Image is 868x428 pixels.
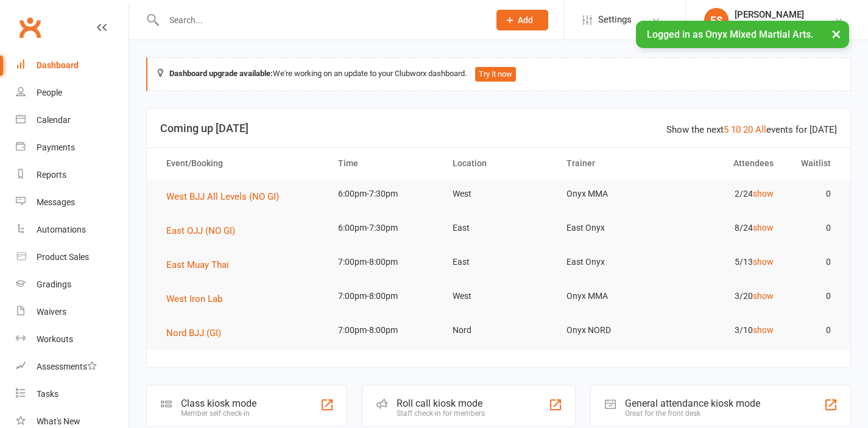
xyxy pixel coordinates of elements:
a: show [753,189,774,198]
h3: Coming up [DATE] [160,122,837,135]
div: Member self check-in [181,409,256,418]
td: East [442,248,556,276]
div: Messages [37,197,75,207]
td: 0 [785,248,842,276]
div: General attendance kiosk mode [625,398,760,409]
td: 7:00pm-8:00pm [327,316,442,345]
a: People [16,79,129,107]
a: Product Sales [16,244,129,271]
button: West BJJ All Levels (NO GI) [166,189,288,204]
a: Reports [16,161,129,189]
a: show [753,325,774,335]
a: Clubworx [15,12,45,43]
th: Attendees [670,148,785,179]
span: Settings [598,6,632,33]
a: Calendar [16,107,129,134]
div: Payments [37,142,75,152]
span: Nord BJJ (GI) [166,328,221,339]
button: West Iron Lab [166,292,231,306]
a: show [753,257,774,267]
a: 20 [743,124,753,135]
a: Workouts [16,326,129,353]
td: 2/24 [670,180,785,208]
a: show [753,291,774,301]
a: Waivers [16,298,129,326]
div: Class kiosk mode [181,398,256,409]
td: East [442,214,556,242]
div: Tasks [37,389,58,399]
td: West [442,180,556,208]
td: 6:00pm-7:30pm [327,180,442,208]
a: Payments [16,134,129,161]
div: Show the next events for [DATE] [666,122,837,137]
button: × [825,21,847,47]
button: Nord BJJ (GI) [166,326,230,340]
td: 3/10 [670,316,785,345]
strong: Dashboard upgrade available: [169,69,273,78]
td: Onyx MMA [556,180,670,208]
span: Logged in as Onyx Mixed Martial Arts. [647,29,813,40]
div: People [37,88,62,97]
a: Automations [16,216,129,244]
div: Gradings [37,279,71,289]
span: East OJJ (NO GI) [166,225,235,236]
div: Assessments [37,362,97,371]
th: Trainer [556,148,670,179]
td: 7:00pm-8:00pm [327,282,442,310]
td: 5/13 [670,248,785,276]
td: Onyx MMA [556,282,670,310]
th: Waitlist [785,148,842,179]
th: Time [327,148,442,179]
td: East Onyx [556,248,670,276]
div: Waivers [37,307,66,317]
a: 10 [731,124,741,135]
button: Add [496,10,548,30]
a: Assessments [16,353,129,381]
td: 8/24 [670,214,785,242]
span: West BJJ All Levels (NO GI) [166,191,279,202]
td: 3/20 [670,282,785,310]
td: West [442,282,556,310]
td: 6:00pm-7:30pm [327,214,442,242]
div: Staff check-in for members [397,409,485,418]
div: We're working on an update to your Clubworx dashboard. [146,57,851,91]
div: Automations [37,225,86,234]
td: East Onyx [556,214,670,242]
div: Calendar [37,115,71,125]
a: Dashboard [16,52,129,79]
a: Messages [16,189,129,216]
a: show [753,223,774,233]
div: Product Sales [37,252,89,262]
div: Workouts [37,334,73,344]
span: West Iron Lab [166,293,222,304]
td: 7:00pm-8:00pm [327,248,442,276]
th: Event/Booking [155,148,327,179]
a: Gradings [16,271,129,298]
button: East Muay Thai [166,258,238,272]
td: Nord [442,316,556,345]
a: 5 [724,124,729,135]
div: Dashboard [37,60,79,70]
div: Roll call kiosk mode [397,398,485,409]
span: Add [518,15,533,25]
div: [PERSON_NAME] [735,9,825,20]
td: 0 [785,316,842,345]
td: Onyx NORD [556,316,670,345]
div: Onyx Mixed Martial Arts [735,20,825,31]
div: Reports [37,170,66,180]
td: 0 [785,180,842,208]
input: Search... [160,12,481,29]
span: East Muay Thai [166,259,229,270]
th: Location [442,148,556,179]
button: Try it now [475,67,516,82]
td: 0 [785,282,842,310]
div: ES [704,8,729,32]
td: 0 [785,214,842,242]
div: Great for the front desk [625,409,760,418]
button: East OJJ (NO GI) [166,223,244,238]
div: What's New [37,416,80,426]
a: All [755,124,766,135]
a: Tasks [16,381,129,408]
